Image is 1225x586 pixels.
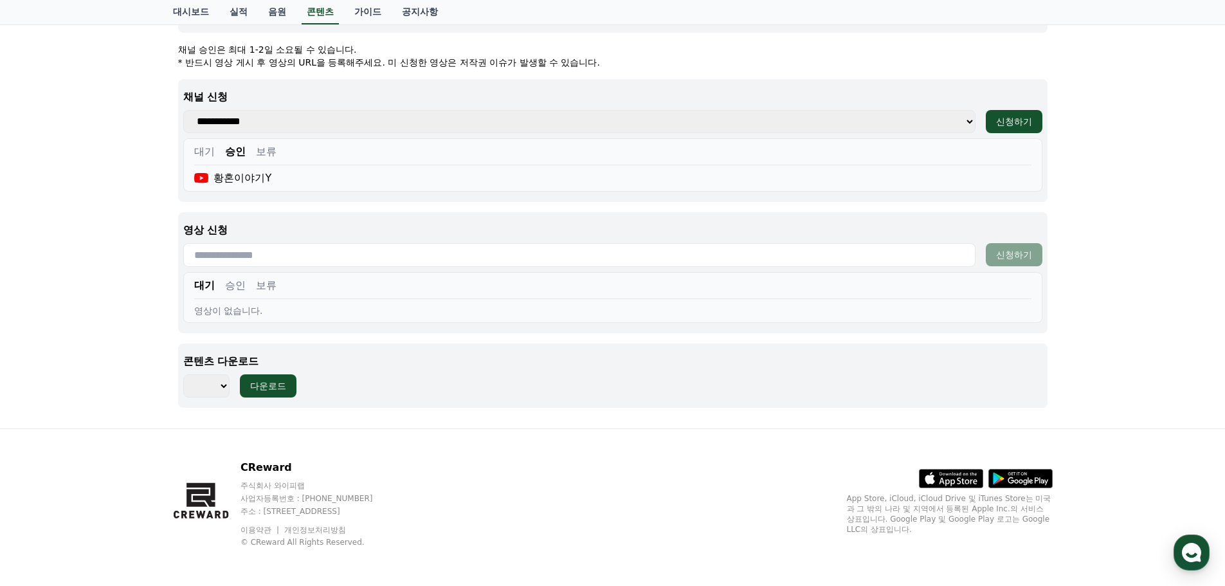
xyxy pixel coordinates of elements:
[183,223,1042,238] p: 영상 신청
[166,408,247,440] a: 설정
[996,248,1032,261] div: 신청하기
[240,537,397,547] p: © CReward All Rights Reserved.
[986,110,1042,133] button: 신청하기
[118,428,133,438] span: 대화
[240,506,397,517] p: 주소 : [STREET_ADDRESS]
[199,427,214,437] span: 설정
[194,144,215,160] button: 대기
[256,144,277,160] button: 보류
[996,115,1032,128] div: 신청하기
[183,89,1042,105] p: 채널 신청
[847,493,1053,535] p: App Store, iCloud, iCloud Drive 및 iTunes Store는 미국과 그 밖의 나라 및 지역에서 등록된 Apple Inc.의 서비스 상표입니다. Goo...
[240,526,281,535] a: 이용약관
[194,170,272,186] div: 황혼이야기Y
[194,278,215,293] button: 대기
[178,56,1048,69] p: * 반드시 영상 게시 후 영상의 URL을 등록해주세요. 미 신청한 영상은 저작권 이슈가 발생할 수 있습니다.
[41,427,48,437] span: 홈
[178,43,1048,56] p: 채널 승인은 최대 1-2일 소요될 수 있습니다.
[240,460,397,475] p: CReward
[225,278,246,293] button: 승인
[225,144,246,160] button: 승인
[194,304,1031,317] div: 영상이 없습니다.
[183,354,1042,369] p: 콘텐츠 다운로드
[4,408,85,440] a: 홈
[85,408,166,440] a: 대화
[250,380,286,392] div: 다운로드
[240,374,296,398] button: 다운로드
[240,481,397,491] p: 주식회사 와이피랩
[240,493,397,504] p: 사업자등록번호 : [PHONE_NUMBER]
[986,243,1042,266] button: 신청하기
[256,278,277,293] button: 보류
[284,526,346,535] a: 개인정보처리방침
